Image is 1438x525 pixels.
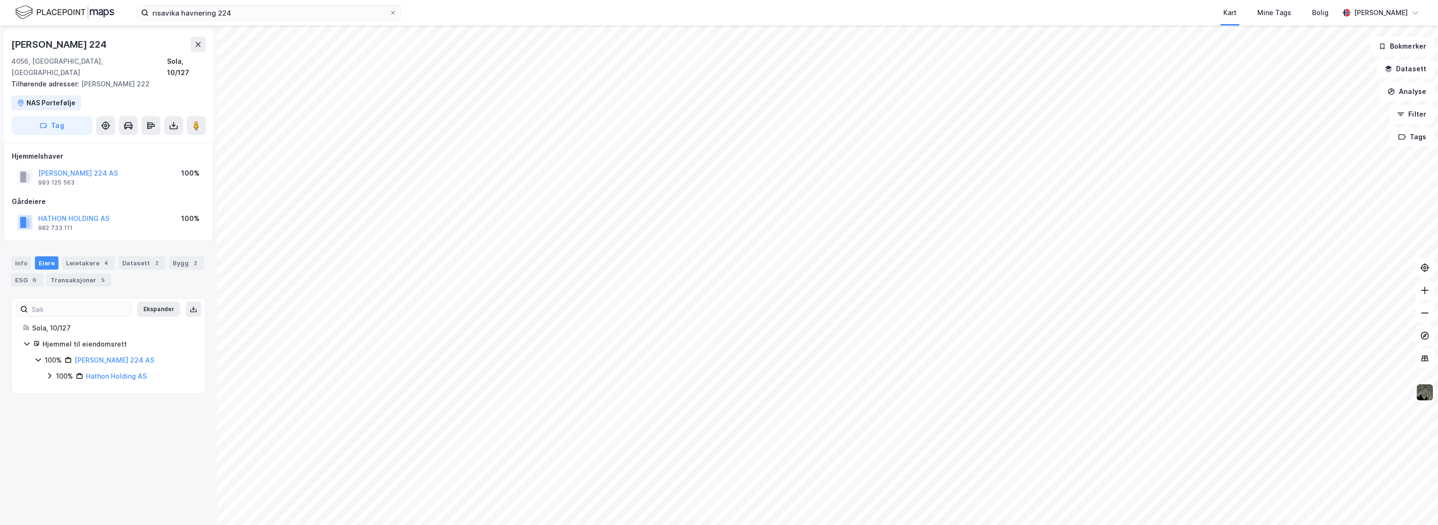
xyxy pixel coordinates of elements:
span: Tilhørende adresser: [11,80,81,88]
div: Transaksjoner [47,273,111,287]
button: Bokmerker [1371,37,1434,56]
div: [PERSON_NAME] 222 [11,78,198,90]
div: Hjemmel til eiendomsrett [42,339,194,350]
button: Filter [1389,105,1434,124]
input: Søk [28,302,131,316]
div: [PERSON_NAME] 224 [11,37,109,52]
div: 100% [56,371,73,382]
img: logo.f888ab2527a4732fd821a326f86c7f29.svg [15,4,114,21]
div: Eiere [35,256,59,270]
div: [PERSON_NAME] [1354,7,1408,18]
div: Bygg [169,256,204,270]
a: [PERSON_NAME] 224 AS [75,356,154,364]
div: NAS Portefølje [26,97,75,109]
div: Kart [1223,7,1237,18]
button: Analyse [1379,82,1434,101]
div: 100% [181,168,200,179]
button: Tags [1390,127,1434,146]
div: Gårdeiere [12,196,205,207]
iframe: Chat Widget [1391,480,1438,525]
button: Ekspander [137,302,180,317]
div: Mine Tags [1257,7,1291,18]
div: 993 125 563 [38,179,75,186]
div: 2 [191,258,200,268]
div: Hjemmelshaver [12,151,205,162]
div: 982 733 111 [38,224,73,232]
div: Leietakere [62,256,115,270]
button: Datasett [1377,59,1434,78]
button: Tag [11,116,92,135]
div: Sola, 10/127 [167,56,206,78]
div: Datasett [118,256,165,270]
div: Info [11,256,31,270]
div: 100% [181,213,200,224]
div: 4 [101,258,111,268]
img: 9k= [1416,383,1434,401]
div: Sola, 10/127 [32,322,194,334]
div: 100% [45,355,62,366]
div: 4056, [GEOGRAPHIC_DATA], [GEOGRAPHIC_DATA] [11,56,167,78]
div: ESG [11,273,43,287]
a: Hathon Holding AS [86,372,147,380]
div: Bolig [1312,7,1329,18]
div: 5 [98,275,108,285]
div: 2 [152,258,161,268]
div: 6 [30,275,39,285]
input: Søk på adresse, matrikkel, gårdeiere, leietakere eller personer [149,6,389,20]
div: Kontrollprogram for chat [1391,480,1438,525]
